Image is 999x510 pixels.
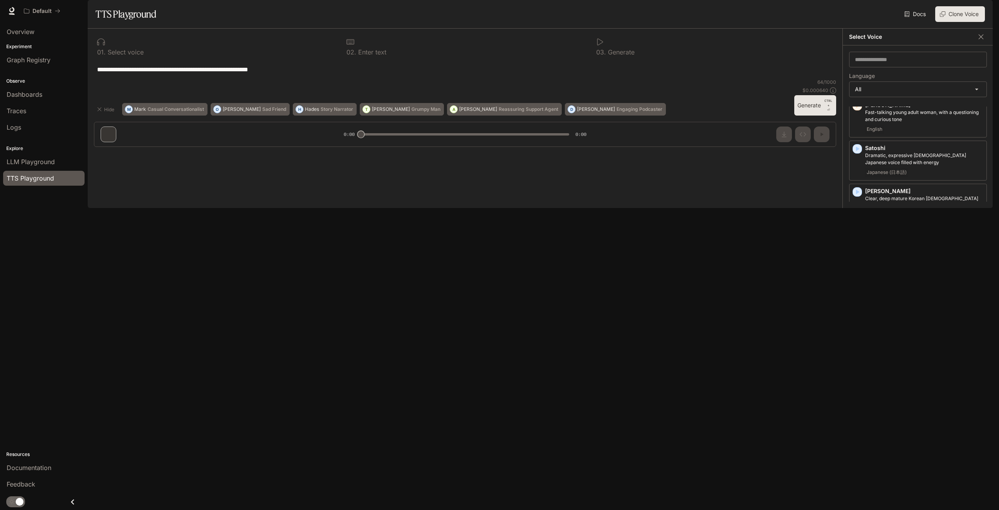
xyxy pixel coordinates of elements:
p: [PERSON_NAME] [577,107,615,112]
p: Hades [305,107,319,112]
button: GenerateCTRL +⏎ [794,95,836,116]
p: Sad Friend [262,107,286,112]
p: Grumpy Man [411,107,440,112]
p: [PERSON_NAME] [223,107,261,112]
div: All [849,82,986,97]
button: D[PERSON_NAME]Engaging Podcaster [565,103,666,116]
a: Docs [903,6,929,22]
button: All workspaces [20,3,64,19]
p: 64 / 1000 [817,79,836,85]
div: H [296,103,303,116]
div: M [125,103,132,116]
p: [PERSON_NAME] [372,107,410,112]
p: CTRL + [824,98,833,108]
p: Casual Conversationalist [148,107,204,112]
div: D [568,103,575,116]
button: Clone Voice [935,6,985,22]
span: English [865,125,884,134]
p: Story Narrator [321,107,353,112]
p: Generate [606,49,635,55]
button: O[PERSON_NAME]Sad Friend [211,103,290,116]
p: $ 0.000640 [802,87,828,94]
h1: TTS Playground [96,6,156,22]
p: 0 3 . [596,49,606,55]
p: [PERSON_NAME] [865,187,983,195]
button: MMarkCasual Conversationalist [122,103,207,116]
button: T[PERSON_NAME]Grumpy Man [360,103,444,116]
button: A[PERSON_NAME]Reassuring Support Agent [447,103,562,116]
p: [PERSON_NAME] [459,107,497,112]
p: Select voice [106,49,144,55]
p: Language [849,73,875,79]
p: Default [32,8,52,14]
p: Fast-talking young adult woman, with a questioning and curious tone [865,109,983,123]
p: Clear, deep mature Korean male voice [865,195,983,209]
button: Hide [94,103,119,116]
p: 0 2 . [346,49,356,55]
div: O [214,103,221,116]
p: Reassuring Support Agent [499,107,558,112]
span: Japanese (日本語) [865,168,908,177]
div: T [363,103,370,116]
p: ⏎ [824,98,833,112]
p: Dramatic, expressive male Japanese voice filled with energy [865,152,983,166]
p: Satoshi [865,144,983,152]
p: Enter text [356,49,386,55]
div: A [450,103,457,116]
p: 0 1 . [97,49,106,55]
p: Engaging Podcaster [617,107,662,112]
p: Mark [134,107,146,112]
button: HHadesStory Narrator [293,103,357,116]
